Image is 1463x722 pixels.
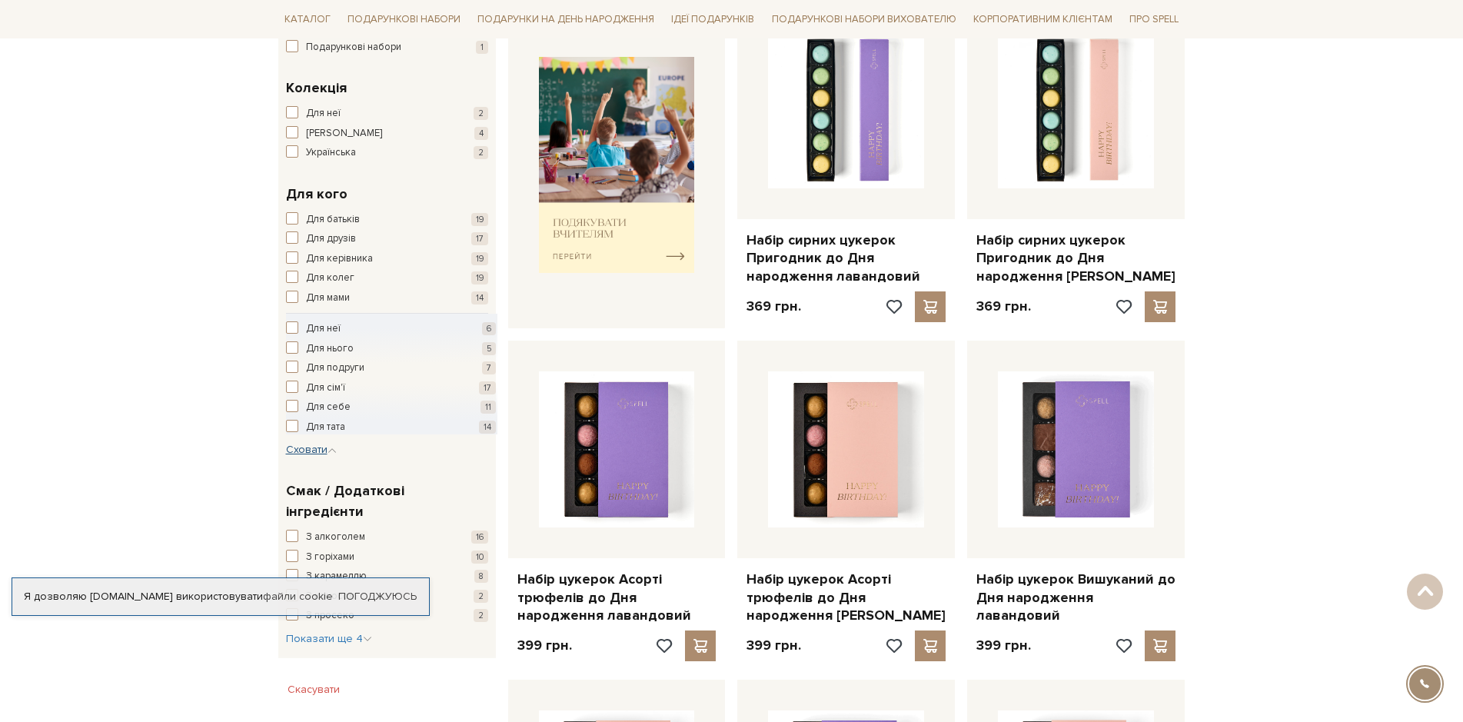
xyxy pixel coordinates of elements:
[479,421,496,434] span: 14
[480,401,496,414] span: 11
[286,569,488,584] button: З карамеллю 8
[286,184,347,205] span: Для кого
[306,550,354,565] span: З горіхами
[306,231,356,247] span: Для друзів
[286,231,488,247] button: Для друзів 17
[474,107,488,120] span: 2
[306,251,373,267] span: Для керівника
[286,78,347,98] span: Колекція
[471,252,488,265] span: 19
[286,530,488,545] button: З алкоголем 16
[976,231,1175,285] a: Набір сирних цукерок Пригодник до Дня народження [PERSON_NAME]
[306,361,364,376] span: Для подруги
[286,361,496,376] button: Для подруги 7
[482,322,496,335] span: 6
[286,126,488,141] button: [PERSON_NAME] 4
[286,251,488,267] button: Для керівника 19
[263,590,333,603] a: файли cookie
[306,530,365,545] span: З алкоголем
[286,381,496,396] button: Для сім'ї 17
[286,341,496,357] button: Для нього 5
[746,298,801,315] p: 369 грн.
[286,291,488,306] button: Для мами 14
[474,146,488,159] span: 2
[306,321,341,337] span: Для неї
[286,321,496,337] button: Для неї 6
[746,637,801,654] p: 399 грн.
[306,420,345,435] span: Для тата
[338,590,417,604] a: Погоджуюсь
[1123,8,1185,32] a: Про Spell
[286,443,337,456] span: Сховати
[471,271,488,284] span: 19
[471,291,488,304] span: 14
[278,677,349,702] button: Скасувати
[286,400,496,415] button: Для себе 11
[474,590,488,603] span: 2
[471,8,660,32] a: Подарунки на День народження
[286,145,488,161] button: Українська 2
[306,145,356,161] span: Українська
[479,381,496,394] span: 17
[306,126,382,141] span: [PERSON_NAME]
[766,6,963,32] a: Подарункові набори вихователю
[12,590,429,604] div: Я дозволяю [DOMAIN_NAME] використовувати
[471,232,488,245] span: 17
[474,570,488,583] span: 8
[286,40,488,55] button: Подарункові набори 1
[306,569,367,584] span: З карамеллю
[482,342,496,355] span: 5
[474,127,488,140] span: 4
[746,231,946,285] a: Набір сирних цукерок Пригодник до Дня народження лавандовий
[306,40,401,55] span: Подарункові набори
[474,609,488,622] span: 2
[341,8,467,32] a: Подарункові набори
[286,632,372,645] span: Показати ще 4
[306,106,341,121] span: Для неї
[746,571,946,624] a: Набір цукерок Асорті трюфелів до Дня народження [PERSON_NAME]
[471,551,488,564] span: 10
[476,41,488,54] span: 1
[976,298,1031,315] p: 369 грн.
[539,57,695,273] img: banner
[286,631,372,647] button: Показати ще 4
[967,6,1119,32] a: Корпоративним клієнтам
[306,341,354,357] span: Для нього
[306,291,350,306] span: Для мами
[976,571,1175,624] a: Набір цукерок Вишуканий до Дня народження лавандовий
[286,481,484,522] span: Смак / Додаткові інгредієнти
[286,442,337,457] button: Сховати
[976,637,1031,654] p: 399 грн.
[517,637,572,654] p: 399 грн.
[482,361,496,374] span: 7
[471,531,488,544] span: 16
[306,271,354,286] span: Для колег
[278,8,337,32] a: Каталог
[286,212,488,228] button: Для батьків 19
[517,571,717,624] a: Набір цукерок Асорті трюфелів до Дня народження лавандовий
[306,212,360,228] span: Для батьків
[286,271,488,286] button: Для колег 19
[306,400,351,415] span: Для себе
[665,8,760,32] a: Ідеї подарунків
[286,420,496,435] button: Для тата 14
[471,213,488,226] span: 19
[306,381,345,396] span: Для сім'ї
[286,106,488,121] button: Для неї 2
[286,550,488,565] button: З горіхами 10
